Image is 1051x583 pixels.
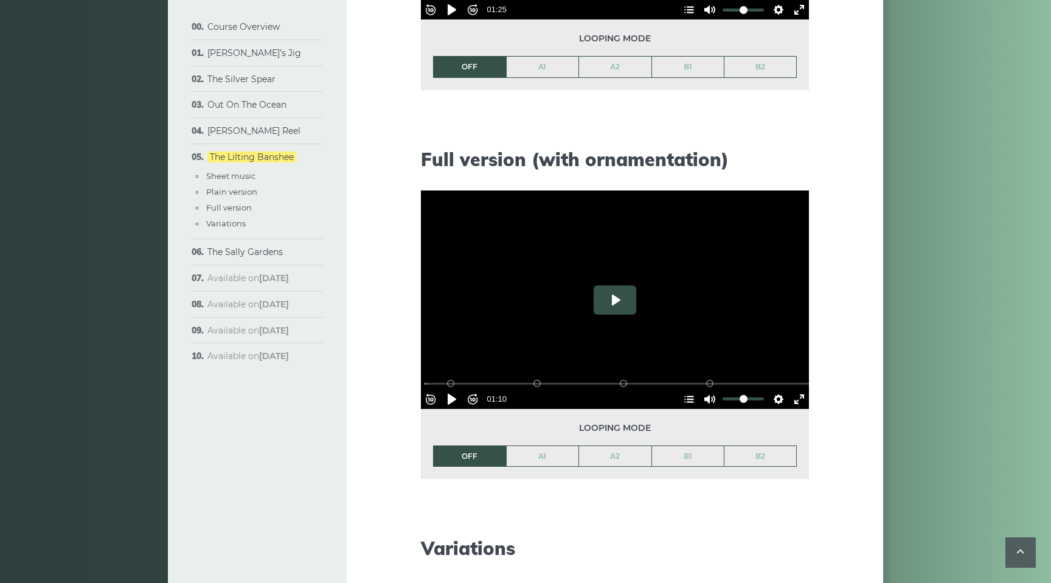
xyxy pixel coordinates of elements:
a: A1 [507,57,579,77]
a: The Silver Spear [207,74,276,85]
span: Looping mode [433,32,797,46]
a: Full version [206,203,252,212]
a: Variations [206,218,246,228]
span: Available on [207,299,289,310]
a: Sheet music [206,171,255,181]
a: Course Overview [207,21,280,32]
a: Plain version [206,187,257,197]
strong: [DATE] [259,325,289,336]
h2: Full version (with ornamentation) [421,148,809,170]
a: [PERSON_NAME] Reel [207,125,300,136]
strong: [DATE] [259,351,289,361]
span: Available on [207,351,289,361]
a: The Lilting Banshee [207,152,296,162]
a: B1 [652,446,724,467]
span: Looping mode [433,421,797,435]
span: Available on [207,325,289,336]
strong: [DATE] [259,273,289,284]
h2: Variations [421,537,809,559]
a: Out On The Ocean [207,99,286,110]
a: B1 [652,57,724,77]
span: Available on [207,273,289,284]
a: A2 [579,57,651,77]
a: [PERSON_NAME]’s Jig [207,47,301,58]
a: The Sally Gardens [207,246,283,257]
strong: [DATE] [259,299,289,310]
a: B2 [724,446,796,467]
a: A1 [507,446,579,467]
a: A2 [579,446,651,467]
a: B2 [724,57,796,77]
